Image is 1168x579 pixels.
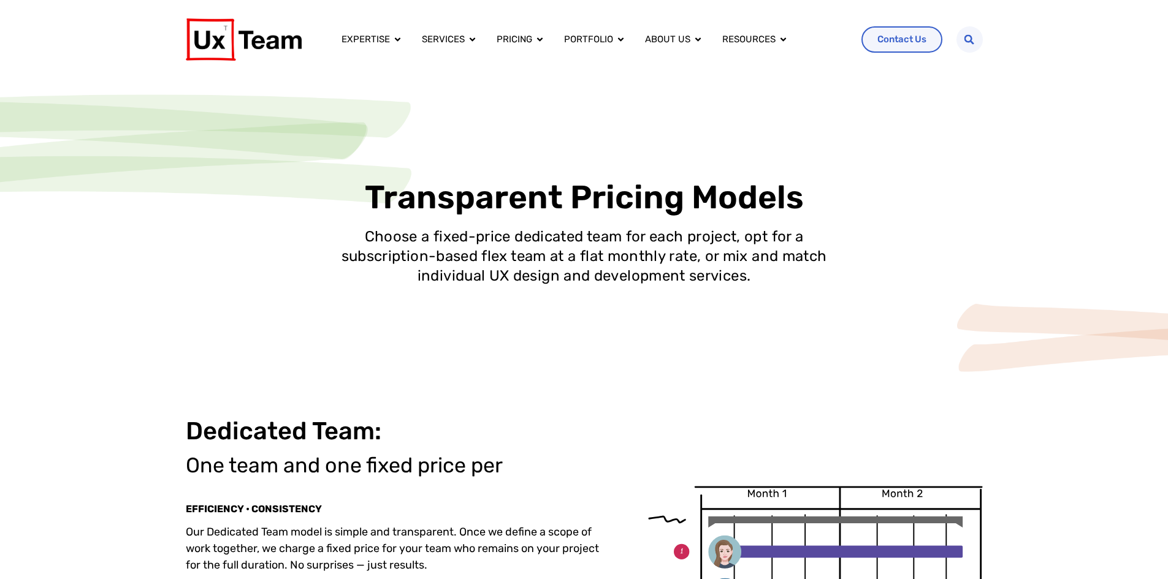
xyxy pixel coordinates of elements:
div: Search [956,26,983,53]
a: Services [422,32,465,47]
nav: Menu [332,28,852,51]
h2: Dedicated Team: [186,417,611,445]
span: Contact Us [877,35,926,44]
a: About us [645,32,690,47]
h1: Transparent Pricing Models [186,177,983,217]
a: Pricing [497,32,532,47]
a: Contact Us [861,26,942,53]
p: Choose a fixed-price dedicated team for each project, opt for a subscription-based flex team at a... [339,227,830,286]
img: UX Team Logo [186,18,302,61]
p: Our Dedicated Team model is simple and transparent. Once we define a scope of work together, we c... [186,524,611,573]
div: Menu Toggle [332,28,852,51]
h3: One team and one fixed price per [186,455,611,476]
a: Resources [722,32,776,47]
h3: EFFICIENCY • CONSISTENCY [186,504,611,514]
a: Portfolio [564,32,613,47]
a: Expertise [342,32,390,47]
